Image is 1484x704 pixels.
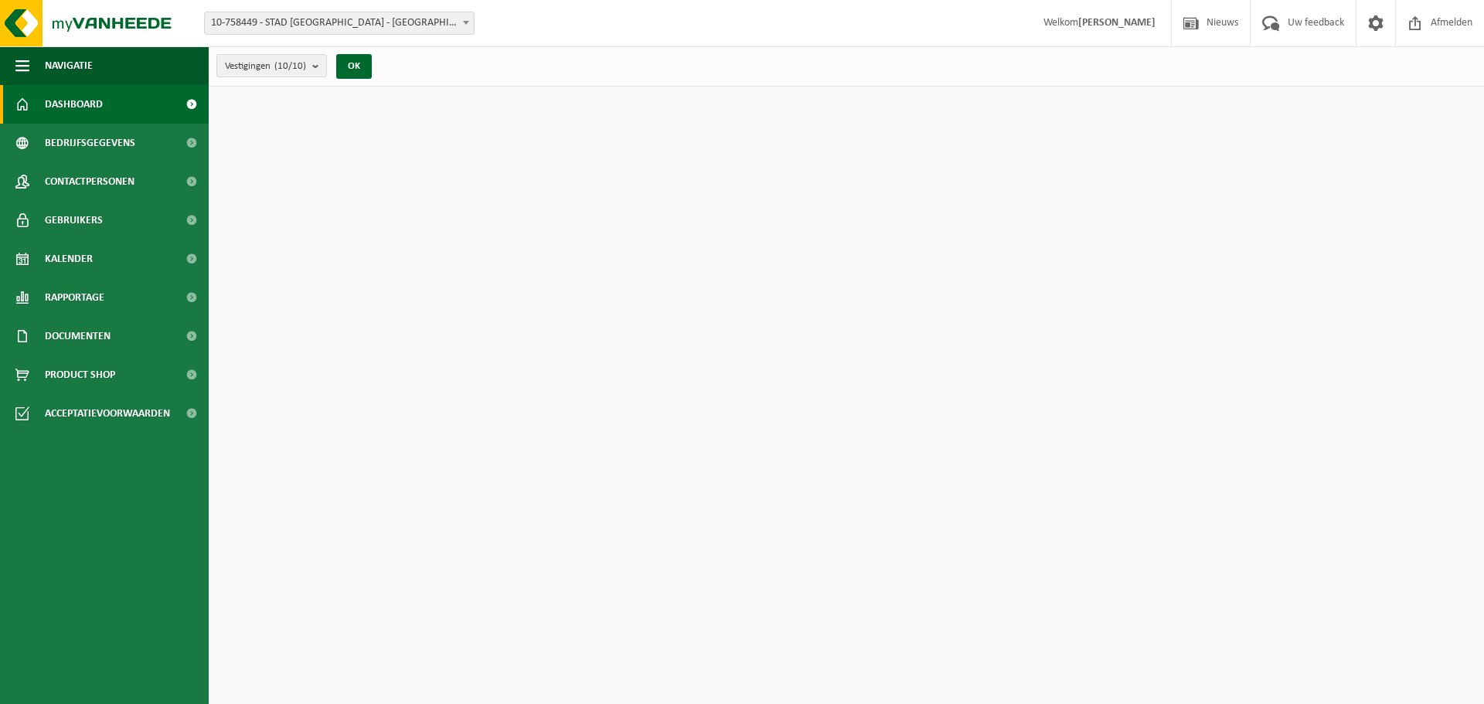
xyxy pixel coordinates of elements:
[45,124,135,162] span: Bedrijfsgegevens
[45,46,93,85] span: Navigatie
[205,12,474,34] span: 10-758449 - STAD SINT NIKLAAS - SINT-NIKLAAS
[225,55,306,78] span: Vestigingen
[45,85,103,124] span: Dashboard
[45,240,93,278] span: Kalender
[204,12,475,35] span: 10-758449 - STAD SINT NIKLAAS - SINT-NIKLAAS
[274,61,306,71] count: (10/10)
[1078,17,1156,29] strong: [PERSON_NAME]
[45,355,115,394] span: Product Shop
[45,201,103,240] span: Gebruikers
[45,162,134,201] span: Contactpersonen
[336,54,372,79] button: OK
[216,54,327,77] button: Vestigingen(10/10)
[45,317,111,355] span: Documenten
[45,394,170,433] span: Acceptatievoorwaarden
[45,278,104,317] span: Rapportage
